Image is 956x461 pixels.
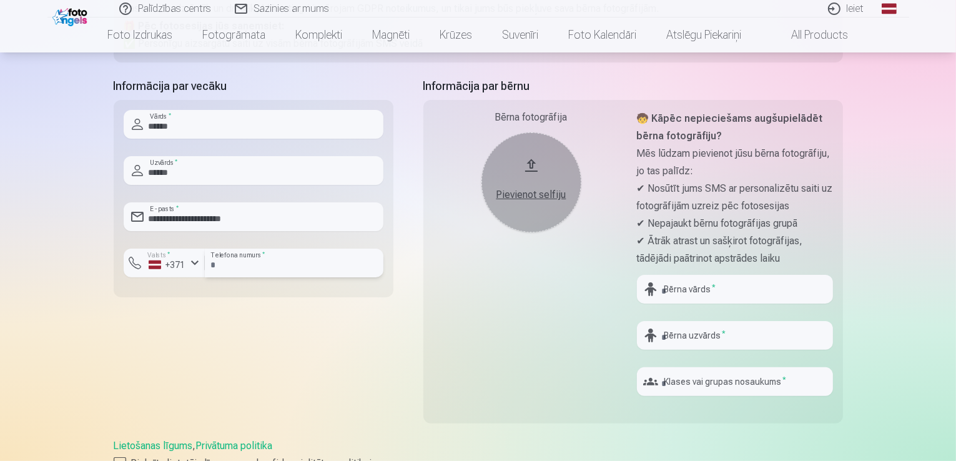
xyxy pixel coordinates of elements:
[124,249,205,277] button: Valsts*+371
[652,17,757,52] a: Atslēgu piekariņi
[637,215,833,232] p: ✔ Nepajaukt bērnu fotogrāfijas grupā
[637,180,833,215] p: ✔ Nosūtīt jums SMS ar personalizētu saiti uz fotogrāfijām uzreiz pēc fotosesijas
[757,17,864,52] a: All products
[93,17,188,52] a: Foto izdrukas
[423,77,843,95] h5: Informācija par bērnu
[114,440,193,452] a: Lietošanas līgums
[114,77,393,95] h5: Informācija par vecāku
[144,250,174,260] label: Valsts
[188,17,281,52] a: Fotogrāmata
[52,5,91,26] img: /fa1
[637,112,823,142] strong: 🧒 Kāpēc nepieciešams augšupielādēt bērna fotogrāfiju?
[433,110,629,125] div: Bērna fotogrāfija
[149,259,186,271] div: +371
[425,17,488,52] a: Krūzes
[488,17,554,52] a: Suvenīri
[637,232,833,267] p: ✔ Ātrāk atrast un sašķirot fotogrāfijas, tādējādi paātrinot apstrādes laiku
[494,187,569,202] div: Pievienot selfiju
[358,17,425,52] a: Magnēti
[196,440,273,452] a: Privātuma politika
[481,132,581,232] button: Pievienot selfiju
[281,17,358,52] a: Komplekti
[637,145,833,180] p: Mēs lūdzam pievienot jūsu bērna fotogrāfiju, jo tas palīdz:
[554,17,652,52] a: Foto kalendāri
